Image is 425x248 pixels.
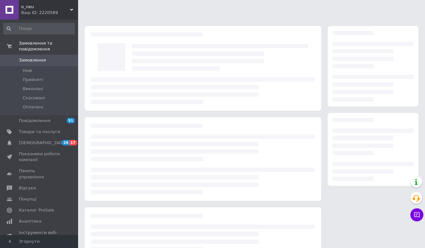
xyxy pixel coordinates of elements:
[19,40,78,52] span: Замовлення та повідомлення
[21,10,78,16] div: Ваш ID: 2220589
[19,207,54,213] span: Каталог ProSale
[69,140,77,145] span: 17
[21,4,70,10] span: o_neu
[19,57,46,63] span: Замовлення
[23,95,45,101] span: Скасовані
[410,208,423,221] button: Чат з покупцем
[23,77,43,83] span: Прийняті
[3,23,75,34] input: Пошук
[19,185,36,191] span: Відгуки
[23,104,43,110] span: Оплачені
[19,140,67,146] span: [DEMOGRAPHIC_DATA]
[23,86,43,92] span: Виконані
[19,118,50,124] span: Повідомлення
[19,151,60,163] span: Показники роботи компанії
[19,218,41,224] span: Аналітика
[23,68,32,74] span: Нові
[67,118,75,123] span: 51
[62,140,69,145] span: 26
[19,230,60,241] span: Інструменти веб-майстра та SEO
[19,196,36,202] span: Покупці
[19,168,60,180] span: Панель управління
[19,129,60,135] span: Товари та послуги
